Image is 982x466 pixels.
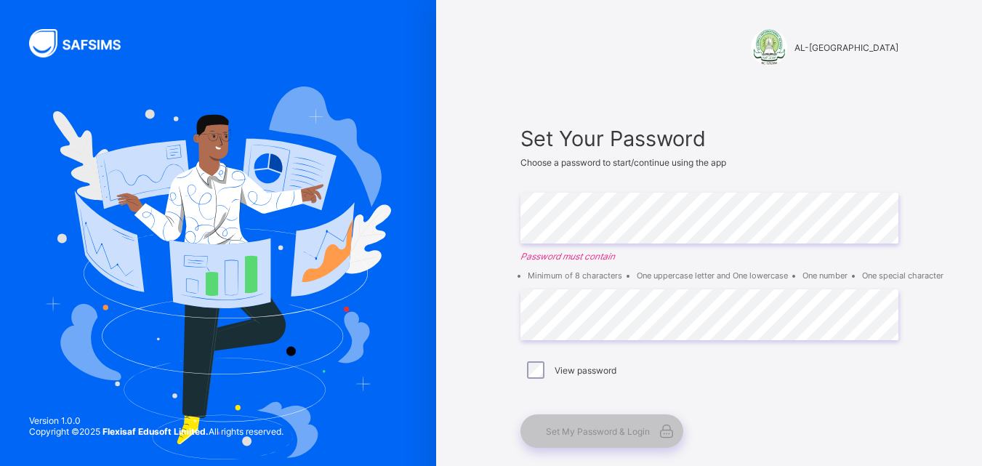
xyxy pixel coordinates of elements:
[528,270,622,281] li: Minimum of 8 characters
[29,29,138,57] img: SAFSIMS Logo
[29,426,283,437] span: Copyright © 2025 All rights reserved.
[555,365,616,376] label: View password
[751,29,787,65] img: AL-UMNAJ INTERNATIONAL SCHOOL
[862,270,943,281] li: One special character
[802,270,848,281] li: One number
[637,270,788,281] li: One uppercase letter and One lowercase
[520,251,898,262] em: Password must contain
[102,426,209,437] strong: Flexisaf Edusoft Limited.
[520,126,898,151] span: Set Your Password
[794,42,898,53] span: AL-[GEOGRAPHIC_DATA]
[29,415,283,426] span: Version 1.0.0
[45,87,391,459] img: Hero Image
[546,426,650,437] span: Set My Password & Login
[520,157,726,168] span: Choose a password to start/continue using the app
